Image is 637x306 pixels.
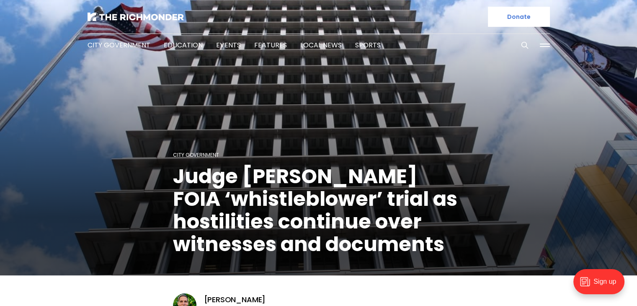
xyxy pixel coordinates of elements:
a: Features [254,40,287,50]
a: Local News [300,40,342,50]
iframe: portal-trigger [566,265,637,306]
button: Search this site [518,39,531,52]
a: Events [216,40,241,50]
h1: Judge [PERSON_NAME] FOIA ‘whistleblower’ trial as hostilities continue over witnesses and documents [173,165,464,256]
img: The Richmonder [88,13,184,21]
a: City Government [88,40,150,50]
a: Education [164,40,203,50]
a: Sports [355,40,381,50]
a: [PERSON_NAME] [204,295,266,305]
a: City Government [173,151,219,158]
a: Donate [488,7,550,27]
